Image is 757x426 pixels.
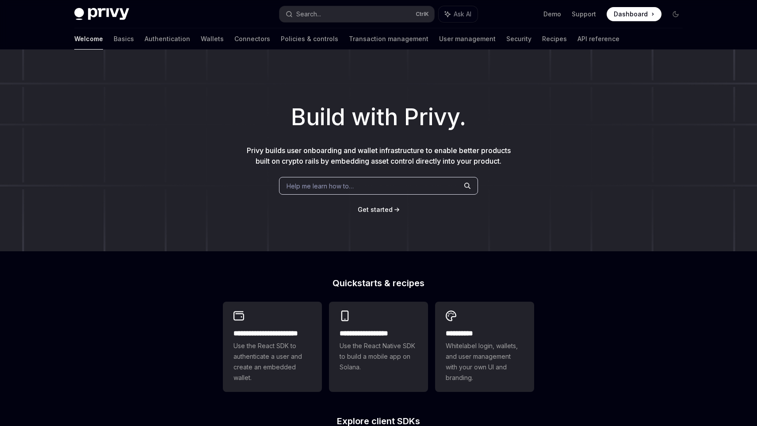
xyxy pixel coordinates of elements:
[435,302,534,392] a: **** *****Whitelabel login, wallets, and user management with your own UI and branding.
[281,28,338,50] a: Policies & controls
[542,28,567,50] a: Recipes
[506,28,531,50] a: Security
[145,28,190,50] a: Authentication
[296,9,321,19] div: Search...
[358,206,393,213] span: Get started
[279,6,434,22] button: Search...CtrlK
[446,341,524,383] span: Whitelabel login, wallets, and user management with your own UI and branding.
[74,8,129,20] img: dark logo
[358,205,393,214] a: Get started
[223,279,534,288] h2: Quickstarts & recipes
[247,146,511,165] span: Privy builds user onboarding and wallet infrastructure to enable better products built on crypto ...
[340,341,417,372] span: Use the React Native SDK to build a mobile app on Solana.
[607,7,661,21] a: Dashboard
[614,10,648,19] span: Dashboard
[74,28,103,50] a: Welcome
[543,10,561,19] a: Demo
[329,302,428,392] a: **** **** **** ***Use the React Native SDK to build a mobile app on Solana.
[454,10,471,19] span: Ask AI
[439,28,496,50] a: User management
[572,10,596,19] a: Support
[114,28,134,50] a: Basics
[201,28,224,50] a: Wallets
[287,181,354,191] span: Help me learn how to…
[439,6,478,22] button: Ask AI
[577,28,619,50] a: API reference
[416,11,429,18] span: Ctrl K
[234,28,270,50] a: Connectors
[669,7,683,21] button: Toggle dark mode
[223,417,534,426] h2: Explore client SDKs
[14,100,743,134] h1: Build with Privy.
[349,28,428,50] a: Transaction management
[233,341,311,383] span: Use the React SDK to authenticate a user and create an embedded wallet.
